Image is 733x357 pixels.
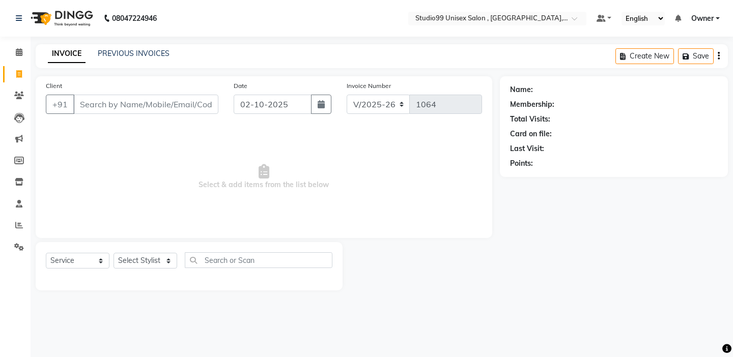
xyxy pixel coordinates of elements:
div: Points: [510,158,533,169]
button: Save [678,48,714,64]
a: INVOICE [48,45,86,63]
div: Name: [510,84,533,95]
span: Owner [691,13,714,24]
div: Total Visits: [510,114,550,125]
button: Create New [615,48,674,64]
label: Date [234,81,247,91]
img: logo [26,4,96,33]
label: Client [46,81,62,91]
span: Select & add items from the list below [46,126,482,228]
div: Last Visit: [510,143,544,154]
a: PREVIOUS INVOICES [98,49,170,58]
div: Card on file: [510,129,552,139]
input: Search or Scan [185,252,332,268]
div: Membership: [510,99,554,110]
input: Search by Name/Mobile/Email/Code [73,95,218,114]
button: +91 [46,95,74,114]
label: Invoice Number [347,81,391,91]
b: 08047224946 [112,4,157,33]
